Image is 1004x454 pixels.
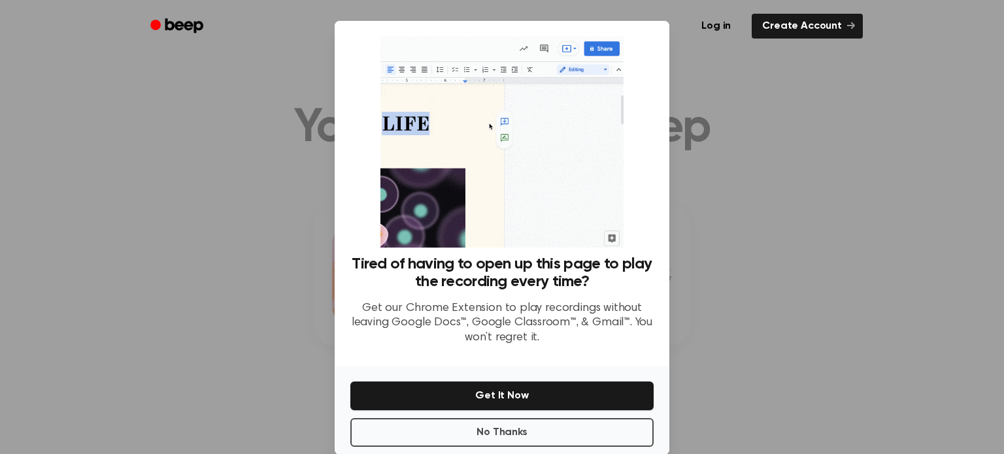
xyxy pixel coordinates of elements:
button: Get It Now [350,381,654,410]
h3: Tired of having to open up this page to play the recording every time? [350,255,654,291]
img: Beep extension in action [380,37,623,248]
a: Log in [688,11,744,41]
a: Beep [141,14,215,39]
p: Get our Chrome Extension to play recordings without leaving Google Docs™, Google Classroom™, & Gm... [350,301,654,346]
button: No Thanks [350,418,654,447]
a: Create Account [752,14,863,39]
